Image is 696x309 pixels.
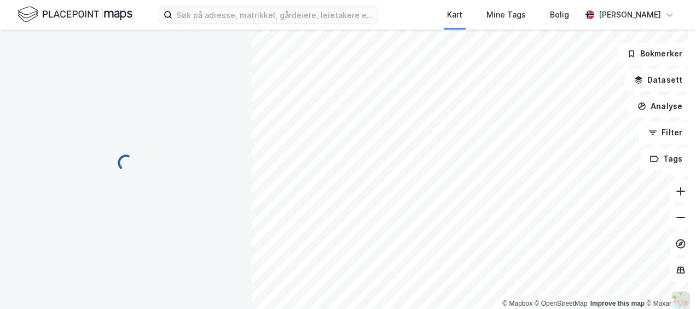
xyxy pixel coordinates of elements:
div: Bolig [550,8,569,21]
div: Kontrollprogram for chat [641,256,696,309]
img: logo.f888ab2527a4732fd821a326f86c7f29.svg [18,5,132,24]
button: Filter [639,122,692,144]
a: OpenStreetMap [535,300,588,307]
button: Datasett [625,69,692,91]
div: Mine Tags [486,8,526,21]
a: Improve this map [590,300,645,307]
input: Søk på adresse, matrikkel, gårdeiere, leietakere eller personer [172,7,378,23]
div: [PERSON_NAME] [599,8,661,21]
button: Analyse [628,95,692,117]
button: Bokmerker [618,43,692,65]
iframe: Chat Widget [641,256,696,309]
img: spinner.a6d8c91a73a9ac5275cf975e30b51cfb.svg [117,154,135,171]
button: Tags [641,148,692,170]
a: Mapbox [502,300,532,307]
div: Kart [447,8,462,21]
